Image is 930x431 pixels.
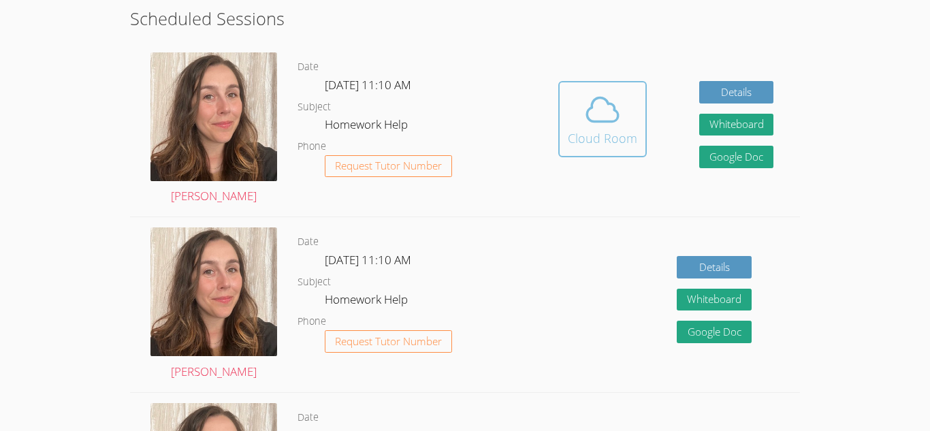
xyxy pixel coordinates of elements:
[298,59,319,76] dt: Date
[335,161,442,171] span: Request Tutor Number
[298,234,319,251] dt: Date
[298,138,326,155] dt: Phone
[150,227,277,381] a: [PERSON_NAME]
[677,256,752,278] a: Details
[699,81,774,103] a: Details
[150,52,277,180] img: IMG_0882.jpeg
[699,114,774,136] button: Whiteboard
[677,321,752,343] a: Google Doc
[150,52,277,206] a: [PERSON_NAME]
[325,330,452,353] button: Request Tutor Number
[677,289,752,311] button: Whiteboard
[325,155,452,178] button: Request Tutor Number
[130,5,800,31] h2: Scheduled Sessions
[298,409,319,426] dt: Date
[335,336,442,347] span: Request Tutor Number
[150,227,277,355] img: IMG_0882.jpeg
[568,129,637,148] div: Cloud Room
[325,115,411,138] dd: Homework Help
[325,252,411,268] span: [DATE] 11:10 AM
[325,290,411,313] dd: Homework Help
[699,146,774,168] a: Google Doc
[558,81,647,157] button: Cloud Room
[298,274,331,291] dt: Subject
[325,77,411,93] span: [DATE] 11:10 AM
[298,99,331,116] dt: Subject
[298,313,326,330] dt: Phone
